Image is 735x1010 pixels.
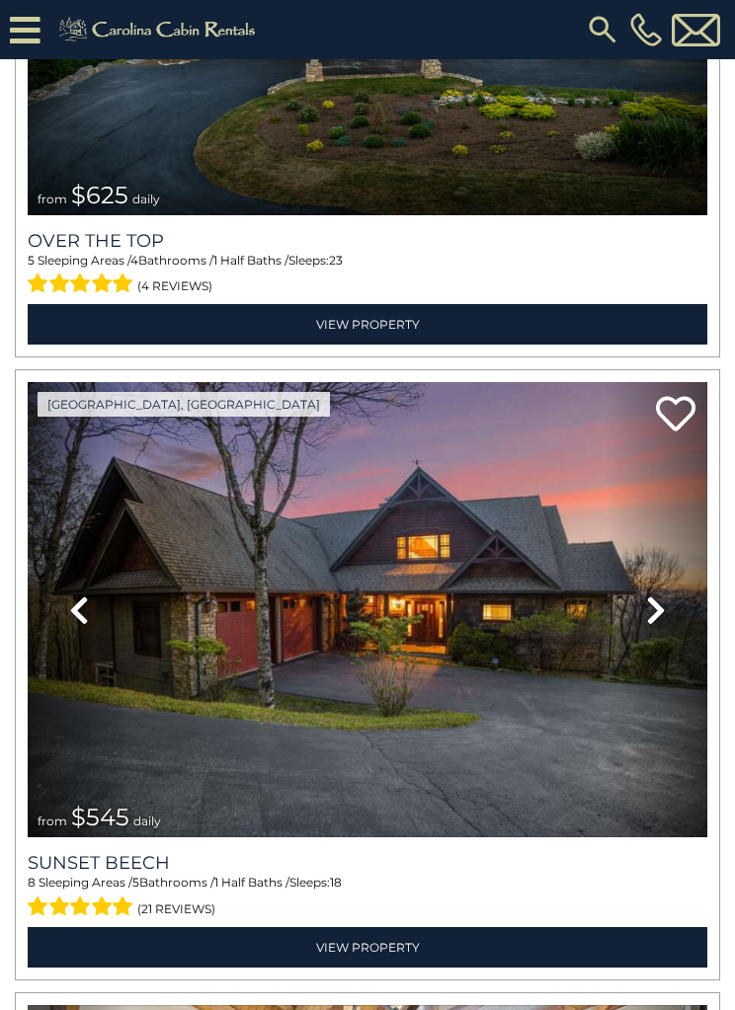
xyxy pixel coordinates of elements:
span: $545 [71,803,129,831]
span: daily [132,192,160,206]
span: (4 reviews) [137,273,212,299]
img: search-regular.svg [585,12,620,47]
span: from [38,192,67,206]
span: 18 [330,875,342,890]
a: [GEOGRAPHIC_DATA], [GEOGRAPHIC_DATA] [38,392,330,417]
div: Sleeping Areas / Bathrooms / Sleeps: [28,252,707,299]
img: thumbnail_163281354.jpeg [28,382,707,837]
a: View Property [28,927,707,968]
span: (21 reviews) [137,896,215,922]
span: 5 [28,253,35,268]
span: from [38,814,67,828]
a: [PHONE_NUMBER] [625,13,667,46]
a: View Property [28,304,707,345]
span: $625 [71,181,128,209]
span: 1 Half Baths / [213,253,288,268]
a: Over The Top [28,230,707,252]
span: 1 Half Baths / [214,875,289,890]
span: 4 [130,253,138,268]
a: Sunset Beech [28,852,707,874]
span: 5 [132,875,139,890]
img: Khaki-logo.png [50,14,269,45]
div: Sleeping Areas / Bathrooms / Sleeps: [28,874,707,921]
span: 8 [28,875,36,890]
a: Add to favorites [656,394,695,436]
span: daily [133,814,161,828]
span: 23 [329,253,343,268]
